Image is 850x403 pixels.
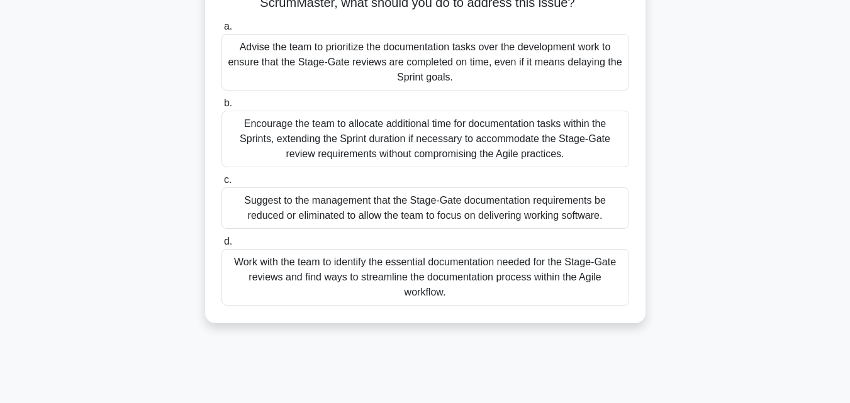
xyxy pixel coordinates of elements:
div: Work with the team to identify the essential documentation needed for the Stage-Gate reviews and ... [221,249,629,306]
div: Encourage the team to allocate additional time for documentation tasks within the Sprints, extend... [221,111,629,167]
span: b. [224,97,232,108]
div: Suggest to the management that the Stage-Gate documentation requirements be reduced or eliminated... [221,187,629,229]
div: Advise the team to prioritize the documentation tasks over the development work to ensure that th... [221,34,629,91]
span: d. [224,236,232,246]
span: c. [224,174,232,185]
span: a. [224,21,232,31]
